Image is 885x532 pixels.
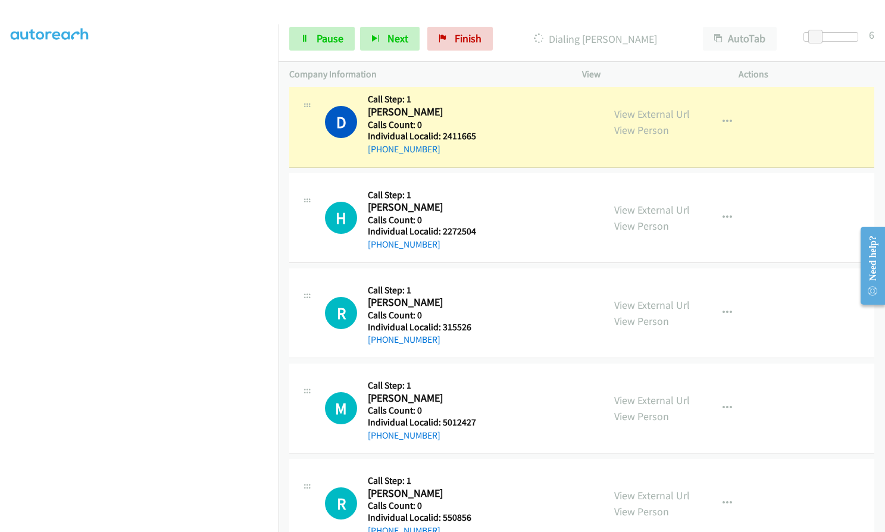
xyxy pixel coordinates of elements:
[368,487,474,500] h2: [PERSON_NAME]
[325,392,357,424] h1: M
[582,67,718,82] p: View
[325,106,357,138] h1: D
[289,27,355,51] a: Pause
[614,505,669,518] a: View Person
[427,27,493,51] a: Finish
[289,67,561,82] p: Company Information
[614,409,669,423] a: View Person
[317,32,343,45] span: Pause
[368,201,474,214] h2: [PERSON_NAME]
[614,107,690,121] a: View External Url
[614,203,690,217] a: View External Url
[368,392,474,405] h2: [PERSON_NAME]
[368,512,474,524] h5: Individual Localid: 550856
[509,31,681,47] p: Dialing [PERSON_NAME]
[614,219,669,233] a: View Person
[614,314,669,328] a: View Person
[325,202,357,234] h1: H
[368,189,476,201] h5: Call Step: 1
[368,430,440,441] a: [PHONE_NUMBER]
[368,130,476,142] h5: Individual Localid: 2411665
[368,405,476,417] h5: Calls Count: 0
[614,489,690,502] a: View External Url
[360,27,420,51] button: Next
[739,67,874,82] p: Actions
[368,214,476,226] h5: Calls Count: 0
[368,284,474,296] h5: Call Step: 1
[368,380,476,392] h5: Call Step: 1
[368,475,474,487] h5: Call Step: 1
[614,298,690,312] a: View External Url
[368,239,440,250] a: [PHONE_NUMBER]
[368,321,474,333] h5: Individual Localid: 315526
[703,27,777,51] button: AutoTab
[368,334,440,345] a: [PHONE_NUMBER]
[869,27,874,43] div: 6
[368,500,474,512] h5: Calls Count: 0
[325,297,357,329] h1: R
[368,296,474,309] h2: [PERSON_NAME]
[387,32,408,45] span: Next
[368,119,476,131] h5: Calls Count: 0
[325,487,357,520] h1: R
[368,93,476,105] h5: Call Step: 1
[614,393,690,407] a: View External Url
[455,32,481,45] span: Finish
[368,417,476,428] h5: Individual Localid: 5012427
[368,105,474,119] h2: [PERSON_NAME]
[368,143,440,155] a: [PHONE_NUMBER]
[368,226,476,237] h5: Individual Localid: 2272504
[614,123,669,137] a: View Person
[368,309,474,321] h5: Calls Count: 0
[850,218,885,313] iframe: Resource Center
